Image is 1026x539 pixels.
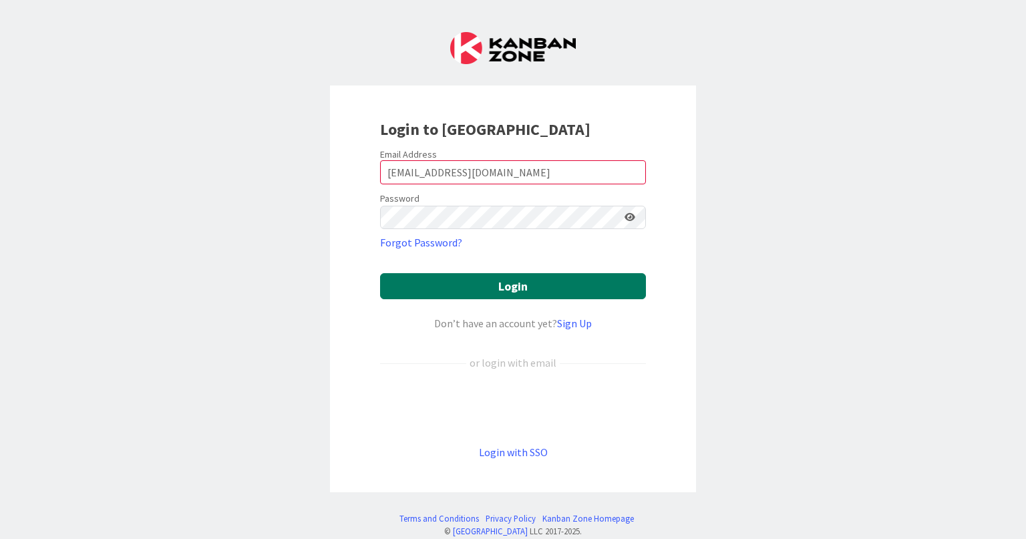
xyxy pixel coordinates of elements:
[380,234,462,250] a: Forgot Password?
[380,393,646,422] div: Über Google anmelden. Wird in neuem Tab geöffnet.
[486,512,536,525] a: Privacy Policy
[557,317,592,330] a: Sign Up
[479,445,548,459] a: Login with SSO
[380,315,646,331] div: Don’t have an account yet?
[393,525,634,538] div: © LLC 2017- 2025 .
[399,512,479,525] a: Terms and Conditions
[450,32,576,64] img: Kanban Zone
[466,355,560,371] div: or login with email
[542,512,634,525] a: Kanban Zone Homepage
[380,148,437,160] label: Email Address
[380,119,590,140] b: Login to [GEOGRAPHIC_DATA]
[380,273,646,299] button: Login
[373,393,653,422] iframe: Schaltfläche „Über Google anmelden“
[453,526,528,536] a: [GEOGRAPHIC_DATA]
[380,192,419,206] label: Password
